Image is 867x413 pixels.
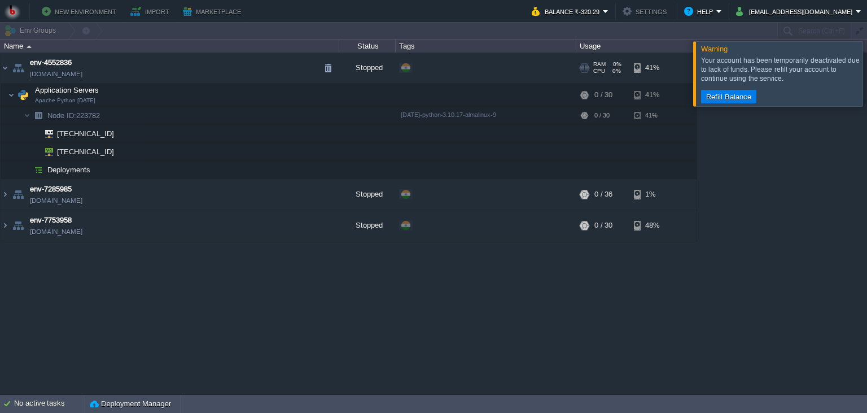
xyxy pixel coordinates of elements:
[37,143,53,160] img: AMDAwAAAACH5BAEAAAAALAAAAAABAAEAAAICRAEAOw==
[340,40,395,53] div: Status
[30,161,46,179] img: AMDAwAAAACH5BAEAAAAALAAAAAABAAEAAAICRAEAOw==
[30,226,82,237] a: [DOMAIN_NAME]
[35,97,95,104] span: Apache Python [DATE]
[396,40,576,53] div: Tags
[339,179,396,210] div: Stopped
[46,165,92,175] a: Deployments
[8,84,15,106] img: AMDAwAAAACH5BAEAAAAALAAAAAABAAEAAAICRAEAOw==
[594,84,612,106] div: 0 / 30
[30,107,46,124] img: AMDAwAAAACH5BAEAAAAALAAAAAABAAEAAAICRAEAOw==
[610,68,621,75] span: 0%
[593,61,606,68] span: RAM
[24,107,30,124] img: AMDAwAAAACH5BAEAAAAALAAAAAABAAEAAAICRAEAOw==
[10,179,26,210] img: AMDAwAAAACH5BAEAAAAALAAAAAABAAEAAAICRAEAOw==
[701,56,860,83] div: Your account has been temporarily deactivated due to lack of funds. Please refill your account to...
[30,68,82,80] a: [DOMAIN_NAME]
[339,210,396,241] div: Stopped
[15,84,31,106] img: AMDAwAAAACH5BAEAAAAALAAAAAABAAEAAAICRAEAOw==
[56,143,116,160] span: [TECHNICAL_ID]
[10,53,26,83] img: AMDAwAAAACH5BAEAAAAALAAAAAABAAEAAAICRAEAOw==
[577,40,696,53] div: Usage
[30,195,82,206] a: [DOMAIN_NAME]
[684,5,716,18] button: Help
[594,107,610,124] div: 0 / 30
[24,161,30,179] img: AMDAwAAAACH5BAEAAAAALAAAAAABAAEAAAICRAEAOw==
[30,215,72,226] a: env-7753958
[1,179,10,210] img: AMDAwAAAACH5BAEAAAAALAAAAAABAAEAAAICRAEAOw==
[10,210,26,241] img: AMDAwAAAACH5BAEAAAAALAAAAAABAAEAAAICRAEAOw==
[594,210,612,241] div: 0 / 30
[4,3,21,20] img: Bitss Techniques
[183,5,244,18] button: Marketplace
[1,53,10,83] img: AMDAwAAAACH5BAEAAAAALAAAAAABAAEAAAICRAEAOw==
[634,53,671,83] div: 41%
[42,5,120,18] button: New Environment
[634,210,671,241] div: 48%
[594,179,612,210] div: 0 / 36
[634,179,671,210] div: 1%
[701,45,728,53] span: Warning
[46,111,102,120] a: Node ID:223782
[1,210,10,241] img: AMDAwAAAACH5BAEAAAAALAAAAAABAAEAAAICRAEAOw==
[1,40,339,53] div: Name
[634,84,671,106] div: 41%
[532,5,603,18] button: Balance ₹-320.29
[736,5,856,18] button: [EMAIL_ADDRESS][DOMAIN_NAME]
[34,86,100,94] a: Application ServersApache Python [DATE]
[623,5,670,18] button: Settings
[47,111,76,120] span: Node ID:
[14,395,85,413] div: No active tasks
[130,5,173,18] button: Import
[30,184,72,195] a: env-7285985
[703,92,755,102] button: Refill Balance
[401,111,496,118] span: [DATE]-python-3.10.17-almalinux-9
[37,125,53,142] img: AMDAwAAAACH5BAEAAAAALAAAAAABAAEAAAICRAEAOw==
[56,129,116,138] a: [TECHNICAL_ID]
[90,398,171,410] button: Deployment Manager
[34,85,100,95] span: Application Servers
[339,53,396,83] div: Stopped
[30,125,37,142] img: AMDAwAAAACH5BAEAAAAALAAAAAABAAEAAAICRAEAOw==
[634,107,671,124] div: 41%
[27,45,32,48] img: AMDAwAAAACH5BAEAAAAALAAAAAABAAEAAAICRAEAOw==
[610,61,621,68] span: 0%
[56,125,116,142] span: [TECHNICAL_ID]
[593,68,605,75] span: CPU
[30,143,37,160] img: AMDAwAAAACH5BAEAAAAALAAAAAABAAEAAAICRAEAOw==
[56,147,116,156] a: [TECHNICAL_ID]
[30,57,72,68] a: env-4552836
[46,111,102,120] span: 223782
